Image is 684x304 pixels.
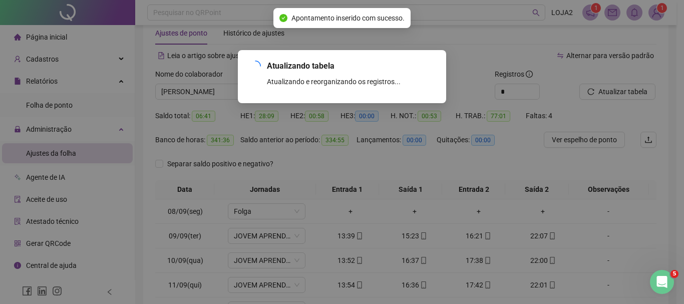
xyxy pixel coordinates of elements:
div: Atualizando e reorganizando os registros... [267,76,434,87]
span: Apontamento inserido com sucesso. [291,13,405,24]
span: Atualizando tabela [267,60,434,72]
span: check-circle [279,14,287,22]
iframe: Intercom live chat [650,270,674,294]
span: loading [249,60,261,72]
span: 5 [670,270,678,278]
